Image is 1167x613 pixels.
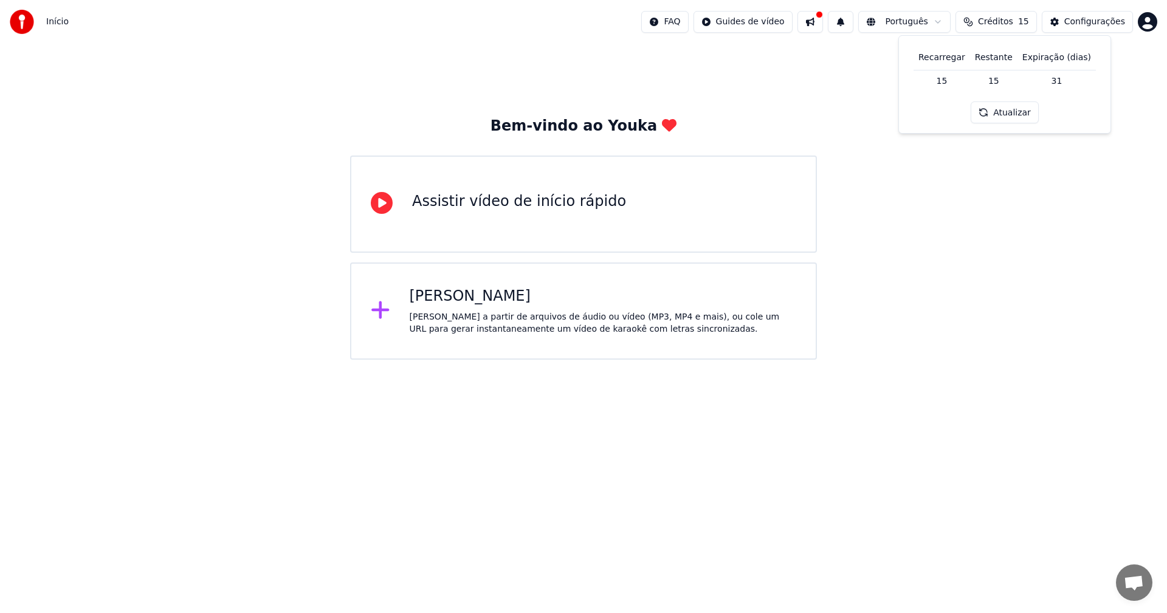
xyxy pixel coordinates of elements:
button: Guides de vídeo [694,11,793,33]
th: Expiração (dias) [1017,46,1096,70]
th: Restante [970,46,1017,70]
nav: breadcrumb [46,16,69,28]
button: FAQ [641,11,688,33]
td: 15 [970,70,1017,92]
div: Configurações [1064,16,1125,28]
span: Créditos [978,16,1013,28]
button: Créditos15 [955,11,1037,33]
td: 15 [914,70,970,92]
div: Bem-vindo ao Youka [491,117,676,136]
td: 31 [1017,70,1096,92]
div: Assistir vídeo de início rápido [412,192,626,211]
button: Configurações [1042,11,1133,33]
img: youka [10,10,34,34]
span: Início [46,16,69,28]
div: [PERSON_NAME] [410,287,797,306]
button: Atualizar [971,101,1039,123]
div: [PERSON_NAME] a partir de arquivos de áudio ou vídeo (MP3, MP4 e mais), ou cole um URL para gerar... [410,311,797,335]
div: Bate-papo aberto [1116,564,1152,601]
span: 15 [1018,16,1029,28]
th: Recarregar [914,46,970,70]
